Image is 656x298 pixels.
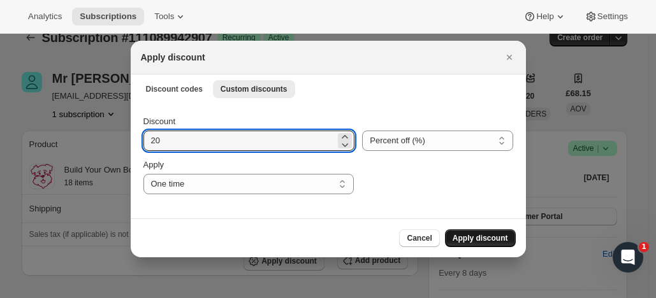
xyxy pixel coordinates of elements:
button: Settings [577,8,636,25]
button: Subscriptions [72,8,144,25]
span: Analytics [28,11,62,22]
span: Apply discount [453,233,508,243]
button: Discount codes [138,80,210,98]
button: Close [500,48,518,66]
span: Help [536,11,553,22]
span: Subscriptions [80,11,136,22]
button: Analytics [20,8,69,25]
span: 1 [639,242,649,252]
span: Settings [597,11,628,22]
div: Custom discounts [131,103,526,222]
span: Discount codes [146,84,203,94]
button: Help [516,8,574,25]
h2: Apply discount [141,51,205,64]
button: Tools [147,8,194,25]
iframe: Intercom live chat [613,242,643,273]
span: Tools [154,11,174,22]
span: Discount [143,117,176,126]
button: Apply discount [445,229,516,247]
button: Cancel [399,229,439,247]
span: Apply [143,160,164,169]
span: Custom discounts [221,84,288,94]
span: Cancel [407,233,432,243]
button: Custom discounts [213,80,295,98]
